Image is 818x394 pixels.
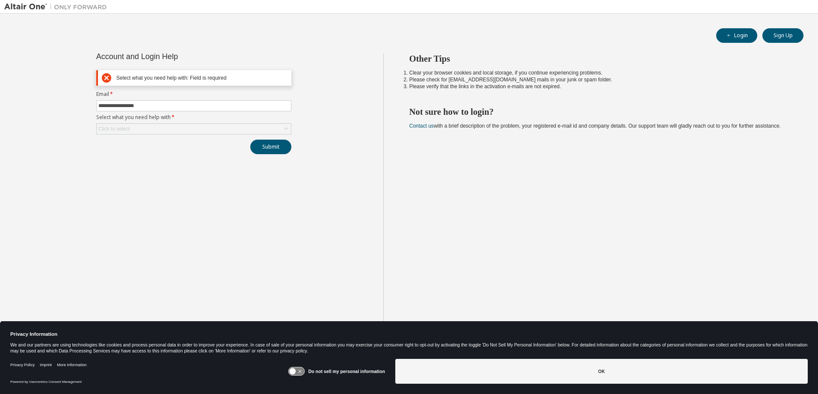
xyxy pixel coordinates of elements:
div: Click to select [97,124,291,134]
li: Please verify that the links in the activation e-mails are not expired. [409,83,788,90]
span: with a brief description of the problem, your registered e-mail id and company details. Our suppo... [409,123,781,129]
li: Clear your browser cookies and local storage, if you continue experiencing problems. [409,69,788,76]
h2: Not sure how to login? [409,106,788,117]
button: Login [716,28,757,43]
img: Altair One [4,3,111,11]
button: Submit [250,140,291,154]
div: Account and Login Help [96,53,252,60]
label: Email [96,91,291,98]
a: Contact us [409,123,434,129]
li: Please check for [EMAIL_ADDRESS][DOMAIN_NAME] mails in your junk or spam folder. [409,76,788,83]
div: Select what you need help with: Field is required [116,75,287,81]
h2: Other Tips [409,53,788,64]
button: Sign Up [762,28,803,43]
div: Click to select [98,125,130,132]
label: Select what you need help with [96,114,291,121]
